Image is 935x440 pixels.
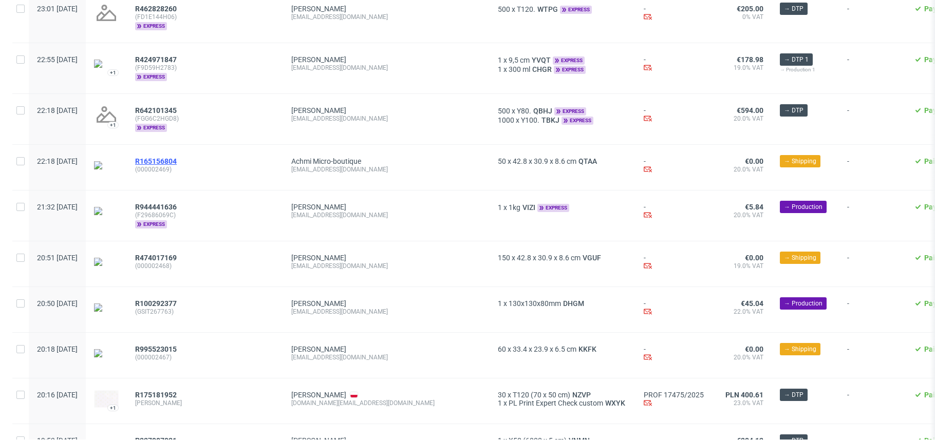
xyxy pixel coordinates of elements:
[720,308,763,316] span: 22.0% VAT
[784,106,803,115] span: → DTP
[498,65,502,73] span: 1
[498,399,502,407] span: 1
[720,114,763,123] span: 20.0% VAT
[784,202,822,212] span: → Production
[520,203,537,212] a: VIZI
[94,207,119,215] img: plus-icon.676465ae8f3a83198b3f.png
[784,253,816,262] span: → Shipping
[530,56,553,64] a: YVQT
[644,106,704,124] div: -
[780,66,831,74] div: → Production 1
[291,106,346,114] a: [PERSON_NAME]
[553,56,585,65] span: express
[291,353,481,361] div: [EMAIL_ADDRESS][DOMAIN_NAME]
[509,399,603,407] span: PL Print Expert Check custom
[37,254,78,262] span: 20:51 [DATE]
[509,299,561,308] span: 130x130x80mm
[135,353,275,361] span: (000002467)
[37,55,78,64] span: 22:55 [DATE]
[498,203,627,212] div: x
[291,5,346,13] a: [PERSON_NAME]
[135,345,179,353] a: R995523015
[135,157,179,165] a: R165156804
[291,64,481,72] div: [EMAIL_ADDRESS][DOMAIN_NAME]
[135,203,177,211] span: R944441636
[530,65,554,73] a: CHGR
[135,5,177,13] span: R462828260
[784,390,803,399] span: → DTP
[847,345,897,366] span: -
[576,157,599,165] a: QTAA
[37,299,78,308] span: 20:50 [DATE]
[135,391,177,399] span: R175181952
[644,299,704,317] div: -
[135,399,275,407] span: [PERSON_NAME]
[498,107,510,115] span: 500
[576,345,599,353] a: KKFK
[135,345,177,353] span: R995523015
[498,299,627,308] div: x
[94,390,119,408] img: version_two_editor_design
[498,203,502,212] span: 1
[570,391,593,399] a: NZVP
[741,299,763,308] span: €45.04
[110,405,116,411] div: +1
[498,254,627,262] div: x
[135,106,179,114] a: R642101345
[37,203,78,211] span: 21:32 [DATE]
[720,399,763,407] span: 23.0% VAT
[737,5,763,13] span: €205.00
[644,391,704,399] a: PROF 17475/2025
[498,116,627,125] div: x
[498,65,627,74] div: x
[745,203,763,211] span: €5.84
[135,254,177,262] span: R474017169
[517,5,535,13] span: T120.
[94,1,119,25] img: no_design.png
[720,211,763,219] span: 20.0% VAT
[603,399,627,407] a: WXYK
[135,165,275,174] span: (000002469)
[94,258,119,266] img: plus-icon.676465ae8f3a83198b3f.png
[535,5,560,13] a: WTPG
[498,391,627,399] div: x
[554,66,586,74] span: express
[561,299,586,308] a: DHGM
[720,353,763,361] span: 20.0% VAT
[498,106,627,116] div: x
[644,55,704,73] div: -
[498,391,506,399] span: 30
[291,345,346,353] a: [PERSON_NAME]
[531,107,554,115] a: QBHJ
[291,165,481,174] div: [EMAIL_ADDRESS][DOMAIN_NAME]
[847,254,897,274] span: -
[291,157,361,165] a: Achmi Micro-boutique
[291,308,481,316] div: [EMAIL_ADDRESS][DOMAIN_NAME]
[737,55,763,64] span: €178.98
[498,5,510,13] span: 500
[847,5,897,30] span: -
[498,5,627,14] div: x
[135,114,275,123] span: (FGG6C2HGD8)
[37,5,78,13] span: 23:01 [DATE]
[135,55,177,64] span: R424971847
[509,65,530,73] span: 300 ml
[135,13,275,21] span: (FD1E144H06)
[37,106,78,114] span: 22:18 [DATE]
[784,345,816,354] span: → Shipping
[135,220,167,228] span: express
[135,22,167,30] span: express
[94,303,119,312] img: plus-icon.676465ae8f3a83198b3f.png
[745,345,763,353] span: €0.00
[135,203,179,211] a: R944441636
[847,157,897,178] span: -
[513,345,576,353] span: 33.4 x 23.9 x 6.5 cm
[135,55,179,64] a: R424971847
[498,254,510,262] span: 150
[110,122,116,128] div: +1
